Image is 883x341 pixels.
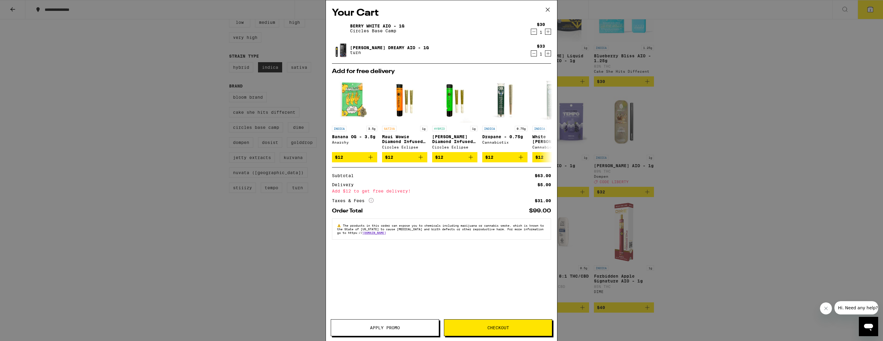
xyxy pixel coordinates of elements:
[432,78,477,123] img: Circles Eclipse - Runtz Diamond Infused 2-Pack - 1g
[382,152,427,162] button: Add to bag
[335,155,343,160] span: $12
[532,78,578,123] img: Cannabiotix - White Walker OG - 0.75g
[859,317,878,336] iframe: Button to launch messaging window
[332,20,349,37] img: Berry White AIO - 1g
[532,152,578,162] button: Add to bag
[332,183,358,187] div: Delivery
[350,50,429,55] p: turn
[366,126,377,131] p: 3.5g
[482,134,528,139] p: Dropane - 0.75g
[532,78,578,152] a: Open page for White Walker OG - 0.75g from Cannabiotix
[545,29,551,35] button: Increment
[535,155,544,160] span: $12
[531,29,537,35] button: Decrement
[350,28,404,33] p: Circles Base Camp
[482,78,528,152] a: Open page for Dropane - 0.75g from Cannabiotix
[537,30,545,35] div: 1
[537,52,545,56] div: 1
[432,126,447,131] p: HYBRID
[337,224,544,234] span: The products in this order can expose you to chemicals including marijuana or cannabis smoke, whi...
[362,231,386,234] a: [DOMAIN_NAME]
[332,126,346,131] p: INDICA
[382,126,397,131] p: SATIVA
[382,78,427,152] a: Open page for Maui Wowie Diamond Infused 2-Pack - 1g from Circles Eclipse
[420,126,427,131] p: 1g
[487,326,509,330] span: Checkout
[332,208,367,214] div: Order Total
[515,126,528,131] p: 0.75g
[545,50,551,56] button: Increment
[820,302,832,314] iframe: Close message
[332,42,349,59] img: Berry Dreamy AIO - 1g
[482,78,528,123] img: Cannabiotix - Dropane - 0.75g
[532,134,578,144] p: White [PERSON_NAME] - 0.75g
[482,126,497,131] p: INDICA
[332,152,377,162] button: Add to bag
[432,152,477,162] button: Add to bag
[485,155,493,160] span: $12
[537,44,545,49] div: $33
[535,199,551,203] div: $31.00
[482,152,528,162] button: Add to bag
[337,224,343,227] span: ⚠️
[331,319,439,336] button: Apply Promo
[332,174,358,178] div: Subtotal
[535,174,551,178] div: $63.00
[470,126,477,131] p: 1g
[834,301,878,314] iframe: Message from company
[350,45,429,50] a: [PERSON_NAME] Dreamy AIO - 1g
[444,319,552,336] button: Checkout
[382,134,427,144] p: Maui Wowie Diamond Infused 2-Pack - 1g
[332,78,377,152] a: Open page for Banana OG - 3.5g from Anarchy
[532,126,547,131] p: INDICA
[432,145,477,149] div: Circles Eclipse
[482,140,528,144] div: Cannabiotix
[370,326,400,330] span: Apply Promo
[432,78,477,152] a: Open page for Runtz Diamond Infused 2-Pack - 1g from Circles Eclipse
[332,198,374,203] div: Taxes & Fees
[332,78,377,123] img: Anarchy - Banana OG - 3.5g
[332,140,377,144] div: Anarchy
[332,189,551,193] div: Add $12 to get free delivery!
[382,145,427,149] div: Circles Eclipse
[385,155,393,160] span: $12
[531,50,537,56] button: Decrement
[435,155,443,160] span: $12
[332,6,551,20] h2: Your Cart
[537,22,545,27] div: $30
[382,78,427,123] img: Circles Eclipse - Maui Wowie Diamond Infused 2-Pack - 1g
[537,183,551,187] div: $5.00
[332,69,551,75] h2: Add for free delivery
[529,208,551,214] div: $99.00
[350,24,404,28] a: Berry White AIO - 1g
[432,134,477,144] p: [PERSON_NAME] Diamond Infused 2-Pack - 1g
[332,134,377,139] p: Banana OG - 3.5g
[532,145,578,149] div: Cannabiotix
